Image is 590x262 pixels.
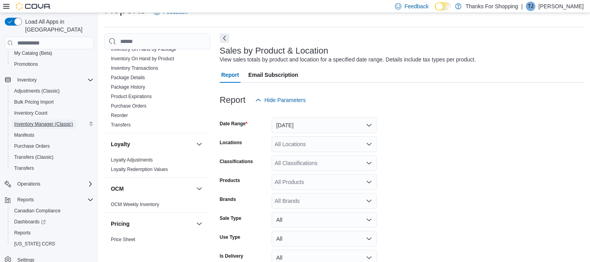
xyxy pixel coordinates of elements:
button: Promotions [8,59,97,70]
button: Open list of options [366,141,372,147]
a: Reorder [111,113,128,118]
label: Brands [220,196,236,203]
span: Transfers [14,165,34,171]
span: [US_STATE] CCRS [14,241,55,247]
span: Bulk Pricing Import [14,99,54,105]
div: View sales totals by product and location for a specified date range. Details include tax types p... [220,56,476,64]
button: Inventory [2,74,97,85]
a: Purchase Orders [111,103,147,109]
span: Inventory [14,75,94,85]
label: Date Range [220,121,248,127]
button: Manifests [8,130,97,141]
div: Inventory [105,16,210,133]
h3: Pricing [111,220,129,228]
a: Inventory Transactions [111,65,158,71]
span: Loyalty Redemption Values [111,166,168,173]
a: [US_STATE] CCRS [11,239,58,249]
a: Transfers (Classic) [11,152,57,162]
span: Reports [14,195,94,204]
button: Open list of options [366,198,372,204]
span: Transfers [11,164,94,173]
a: Manifests [11,130,37,140]
button: Hide Parameters [252,92,309,108]
a: Dashboards [11,217,49,227]
input: Dark Mode [435,2,451,11]
span: Canadian Compliance [11,206,94,216]
span: Inventory On Hand by Product [111,56,174,62]
a: Product Expirations [111,94,152,99]
a: Loyalty Adjustments [111,157,153,163]
span: Inventory Manager (Classic) [11,119,94,129]
span: Email Subscription [248,67,298,83]
span: Operations [17,181,40,187]
span: Package Details [111,74,145,81]
button: Loyalty [195,139,204,149]
span: Reports [11,228,94,238]
button: Adjustments (Classic) [8,85,97,97]
span: Adjustments (Classic) [14,88,60,94]
p: Thanks For Shopping [465,2,518,11]
button: Purchase Orders [8,141,97,152]
span: Reports [17,197,34,203]
label: Locations [220,139,242,146]
span: Transfers (Classic) [14,154,53,160]
button: Inventory [14,75,40,85]
a: Dashboards [8,216,97,227]
span: Transfers (Classic) [11,152,94,162]
span: Report [221,67,239,83]
h3: Sales by Product & Location [220,46,328,56]
a: Transfers [111,122,130,128]
span: Inventory Count [14,110,48,116]
a: Canadian Compliance [11,206,64,216]
a: Reports [11,228,34,238]
span: TJ [528,2,533,11]
a: My Catalog (Beta) [11,48,55,58]
h3: Loyalty [111,140,130,148]
button: Open list of options [366,160,372,166]
a: Inventory Manager (Classic) [11,119,76,129]
span: Operations [14,179,94,189]
button: Next [220,33,229,43]
p: [PERSON_NAME] [539,2,584,11]
span: Loyalty Adjustments [111,157,153,163]
button: Loyalty [111,140,193,148]
span: Washington CCRS [11,239,94,249]
h3: Report [220,95,246,105]
button: [DATE] [272,117,377,133]
button: Canadian Compliance [8,205,97,216]
a: Price Sheet [111,237,135,242]
label: Classifications [220,158,253,165]
button: Reports [14,195,37,204]
button: Operations [14,179,44,189]
button: Pricing [111,220,193,228]
label: Products [220,177,240,184]
span: Reports [14,230,31,236]
button: Operations [2,178,97,190]
span: My Catalog (Beta) [14,50,52,56]
span: My Catalog (Beta) [11,48,94,58]
div: Pricing [105,235,210,247]
span: Bulk Pricing Import [11,97,94,107]
button: Inventory Count [8,108,97,119]
button: My Catalog (Beta) [8,48,97,59]
h3: OCM [111,185,124,193]
button: OCM [111,185,193,193]
a: Inventory Count [11,108,51,118]
span: Promotions [11,59,94,69]
div: Loyalty [105,155,210,177]
button: Reports [2,194,97,205]
span: Dashboards [11,217,94,227]
label: Is Delivery [220,253,243,259]
div: OCM [105,200,210,212]
button: OCM [195,184,204,193]
a: Inventory On Hand by Package [111,46,176,52]
a: Bulk Pricing Import [11,97,57,107]
span: Product Expirations [111,93,152,100]
span: Package History [111,84,145,90]
div: Tina Jansen [526,2,535,11]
